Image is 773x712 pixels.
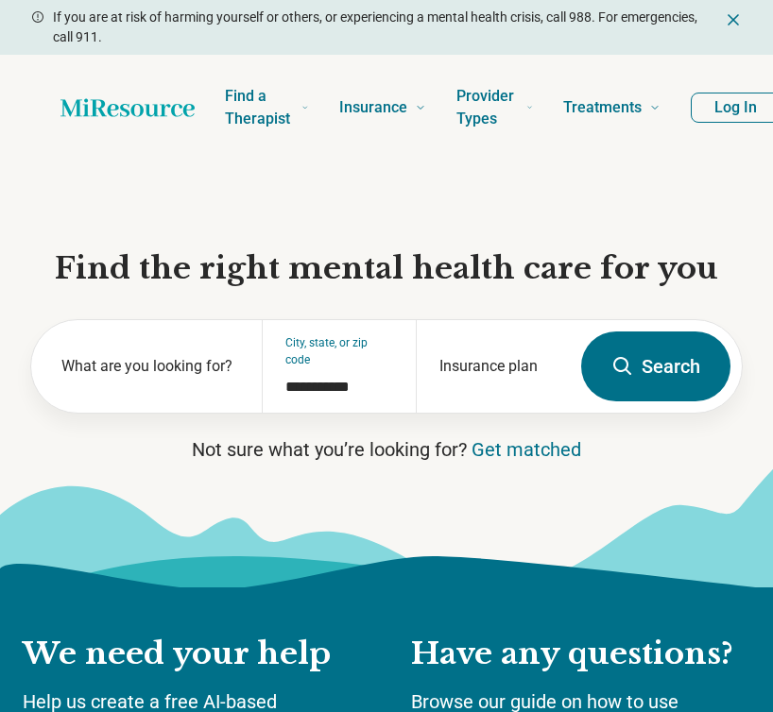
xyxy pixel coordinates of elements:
span: Insurance [339,94,407,121]
button: Dismiss [724,8,743,30]
h2: Have any questions? [411,635,750,674]
a: Provider Types [456,70,533,145]
span: Find a Therapist [225,83,294,132]
a: Insurance [339,70,426,145]
p: If you are at risk of harming yourself or others, or experiencing a mental health crisis, call 98... [53,8,716,47]
p: Not sure what you’re looking for? [30,436,743,463]
a: Find a Therapist [225,70,309,145]
span: Treatments [563,94,642,121]
label: What are you looking for? [61,355,239,378]
span: Provider Types [456,83,519,132]
button: Search [581,331,730,401]
a: Home page [60,89,195,127]
h2: We need your help [23,635,373,674]
a: Get matched [472,438,581,461]
a: Treatments [563,70,661,145]
h1: Find the right mental health care for you [30,249,743,289]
